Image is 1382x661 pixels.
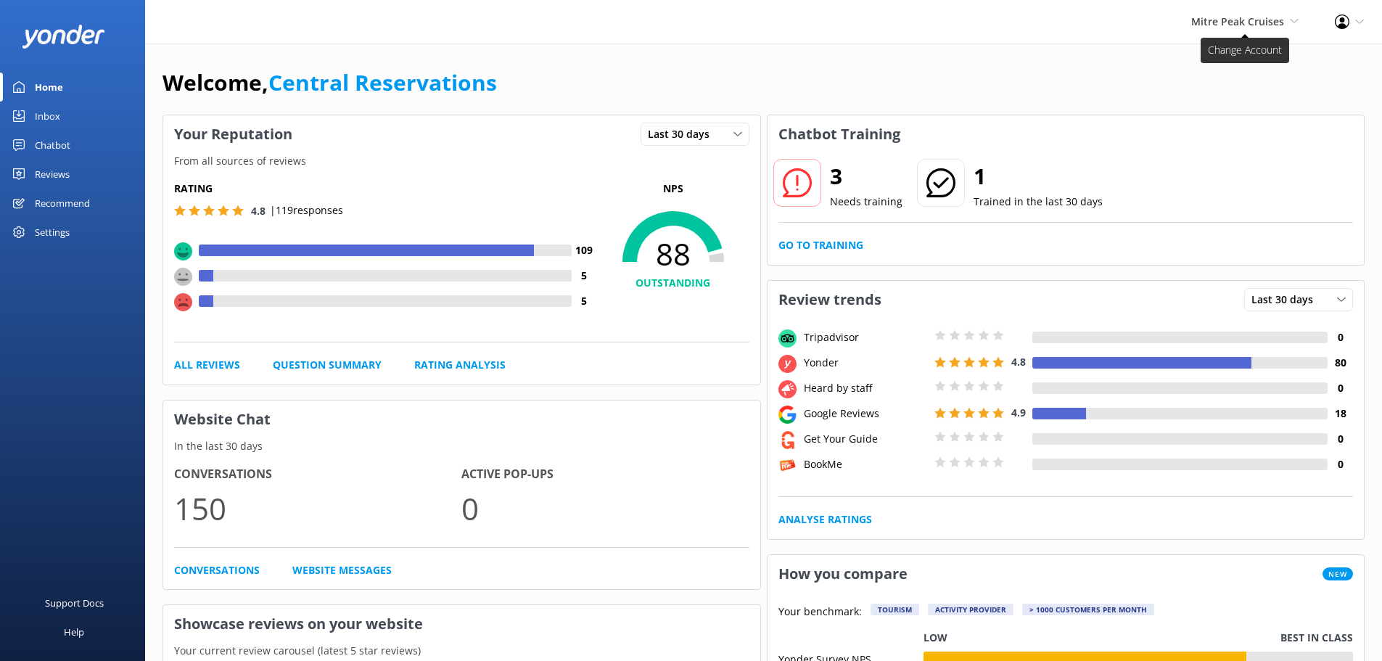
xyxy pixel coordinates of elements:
div: Tourism [871,604,919,615]
span: 4.9 [1011,406,1026,419]
a: Conversations [174,562,260,578]
span: 4.8 [1011,355,1026,369]
div: BookMe [800,456,931,472]
h4: 109 [572,242,597,258]
div: Support Docs [45,588,104,617]
h3: How you compare [768,555,918,593]
a: Go to Training [778,237,863,253]
p: Trained in the last 30 days [974,194,1103,210]
h1: Welcome, [163,65,497,100]
p: NPS [597,181,749,197]
h3: Review trends [768,281,892,319]
p: Best in class [1280,630,1353,646]
h4: 0 [1328,431,1353,447]
div: Reviews [35,160,70,189]
h4: 80 [1328,355,1353,371]
h4: Conversations [174,465,461,484]
a: Central Reservations [268,67,497,97]
div: Chatbot [35,131,70,160]
div: Settings [35,218,70,247]
div: Home [35,73,63,102]
div: Heard by staff [800,380,931,396]
span: New [1323,567,1353,580]
a: Analyse Ratings [778,512,872,527]
a: Rating Analysis [414,357,506,373]
h3: Your Reputation [163,115,303,153]
p: Your current review carousel (latest 5 star reviews) [163,643,760,659]
span: 88 [597,236,749,272]
h3: Chatbot Training [768,115,911,153]
div: Help [64,617,84,646]
h4: OUTSTANDING [597,275,749,291]
p: In the last 30 days [163,438,760,454]
h4: 0 [1328,380,1353,396]
div: Tripadvisor [800,329,931,345]
h4: 18 [1328,406,1353,422]
span: Last 30 days [1251,292,1322,308]
h4: 0 [1328,456,1353,472]
h4: Active Pop-ups [461,465,749,484]
h4: 0 [1328,329,1353,345]
div: Yonder [800,355,931,371]
a: All Reviews [174,357,240,373]
h4: 5 [572,268,597,284]
div: Activity Provider [928,604,1013,615]
p: Needs training [830,194,902,210]
div: Inbox [35,102,60,131]
span: 4.8 [251,204,266,218]
h5: Rating [174,181,597,197]
p: | 119 responses [270,202,343,218]
img: yonder-white-logo.png [22,25,105,49]
h2: 3 [830,159,902,194]
span: Last 30 days [648,126,718,142]
p: From all sources of reviews [163,153,760,169]
p: Low [924,630,947,646]
div: > 1000 customers per month [1022,604,1154,615]
h4: 5 [572,293,597,309]
a: Question Summary [273,357,382,373]
a: Website Messages [292,562,392,578]
h3: Showcase reviews on your website [163,605,760,643]
h3: Website Chat [163,401,760,438]
div: Get Your Guide [800,431,931,447]
span: Mitre Peak Cruises [1191,15,1284,28]
p: Your benchmark: [778,604,862,621]
div: Google Reviews [800,406,931,422]
div: Recommend [35,189,90,218]
h2: 1 [974,159,1103,194]
p: 0 [461,484,749,533]
p: 150 [174,484,461,533]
